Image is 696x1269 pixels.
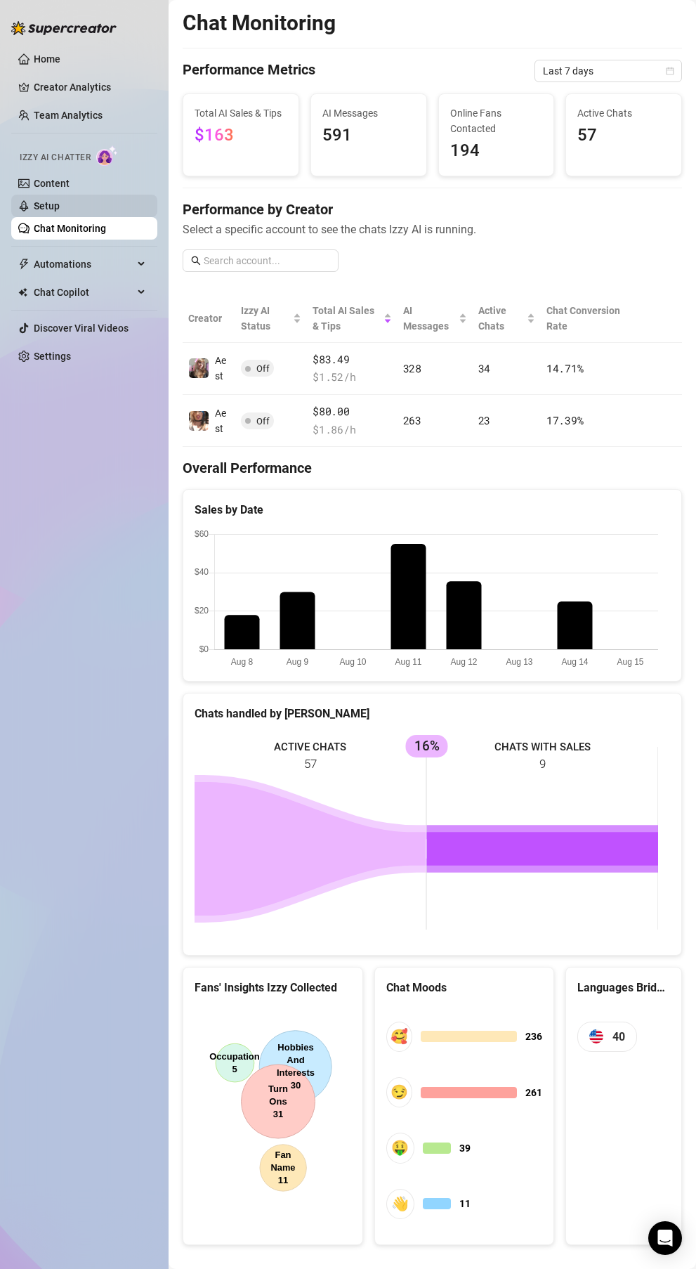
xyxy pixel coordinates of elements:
[183,458,682,478] h4: Overall Performance
[183,294,235,343] th: Creator
[189,411,209,431] img: Aest
[195,501,670,519] div: Sales by Date
[183,10,336,37] h2: Chat Monitoring
[34,200,60,211] a: Setup
[386,1189,414,1219] div: 👋
[307,294,397,343] th: Total AI Sales & Tips
[546,413,583,427] span: 17.39 %
[256,416,270,427] span: Off
[18,259,29,270] span: thunderbolt
[235,294,307,343] th: Izzy AI Status
[34,281,133,304] span: Chat Copilot
[195,979,351,996] div: Fans' Insights Izzy Collected
[34,323,129,334] a: Discover Viral Videos
[478,303,524,334] span: Active Chats
[34,351,71,362] a: Settings
[183,221,682,238] span: Select a specific account to see the chats Izzy AI is running.
[215,408,226,434] span: Aest
[403,413,421,427] span: 263
[386,1077,412,1107] div: 😏
[577,122,670,149] span: 57
[666,67,674,75] span: calendar
[183,200,682,219] h4: Performance by Creator
[459,1140,471,1156] span: 39
[34,76,146,98] a: Creator Analytics
[541,294,632,343] th: Chat Conversion Rate
[313,303,380,334] span: Total AI Sales & Tips
[96,145,118,166] img: AI Chatter
[183,60,315,82] h4: Performance Metrics
[450,105,543,136] span: Online Fans Contacted
[215,355,226,382] span: Aest
[34,53,60,65] a: Home
[191,256,201,266] span: search
[459,1196,471,1211] span: 11
[18,287,27,297] img: Chat Copilot
[189,358,209,378] img: Aest
[589,1029,603,1043] img: us
[386,1022,412,1052] div: 🥰
[398,294,473,343] th: AI Messages
[577,105,670,121] span: Active Chats
[195,705,670,722] div: Chats handled by [PERSON_NAME]
[313,351,391,368] span: $83.49
[313,422,391,438] span: $ 1.86 /h
[34,178,70,189] a: Content
[612,1028,625,1046] span: 40
[313,403,391,420] span: $80.00
[313,369,391,386] span: $ 1.52 /h
[20,151,91,164] span: Izzy AI Chatter
[34,253,133,275] span: Automations
[648,1221,682,1255] div: Open Intercom Messenger
[478,361,490,375] span: 34
[403,361,421,375] span: 328
[204,253,330,268] input: Search account...
[403,303,456,334] span: AI Messages
[195,105,287,121] span: Total AI Sales & Tips
[577,979,670,996] div: Languages Bridged By [PERSON_NAME]
[241,303,290,334] span: Izzy AI Status
[525,1029,542,1044] span: 236
[546,361,583,375] span: 14.71 %
[478,413,490,427] span: 23
[322,105,415,121] span: AI Messages
[543,60,674,82] span: Last 7 days
[34,110,103,121] a: Team Analytics
[386,1133,414,1163] div: 🤑
[256,363,270,374] span: Off
[34,223,106,234] a: Chat Monitoring
[473,294,541,343] th: Active Chats
[525,1085,542,1100] span: 261
[322,122,415,149] span: 591
[450,138,543,164] span: 194
[195,125,234,145] span: $163
[11,21,117,35] img: logo-BBDzfeDw.svg
[386,979,543,996] div: Chat Moods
